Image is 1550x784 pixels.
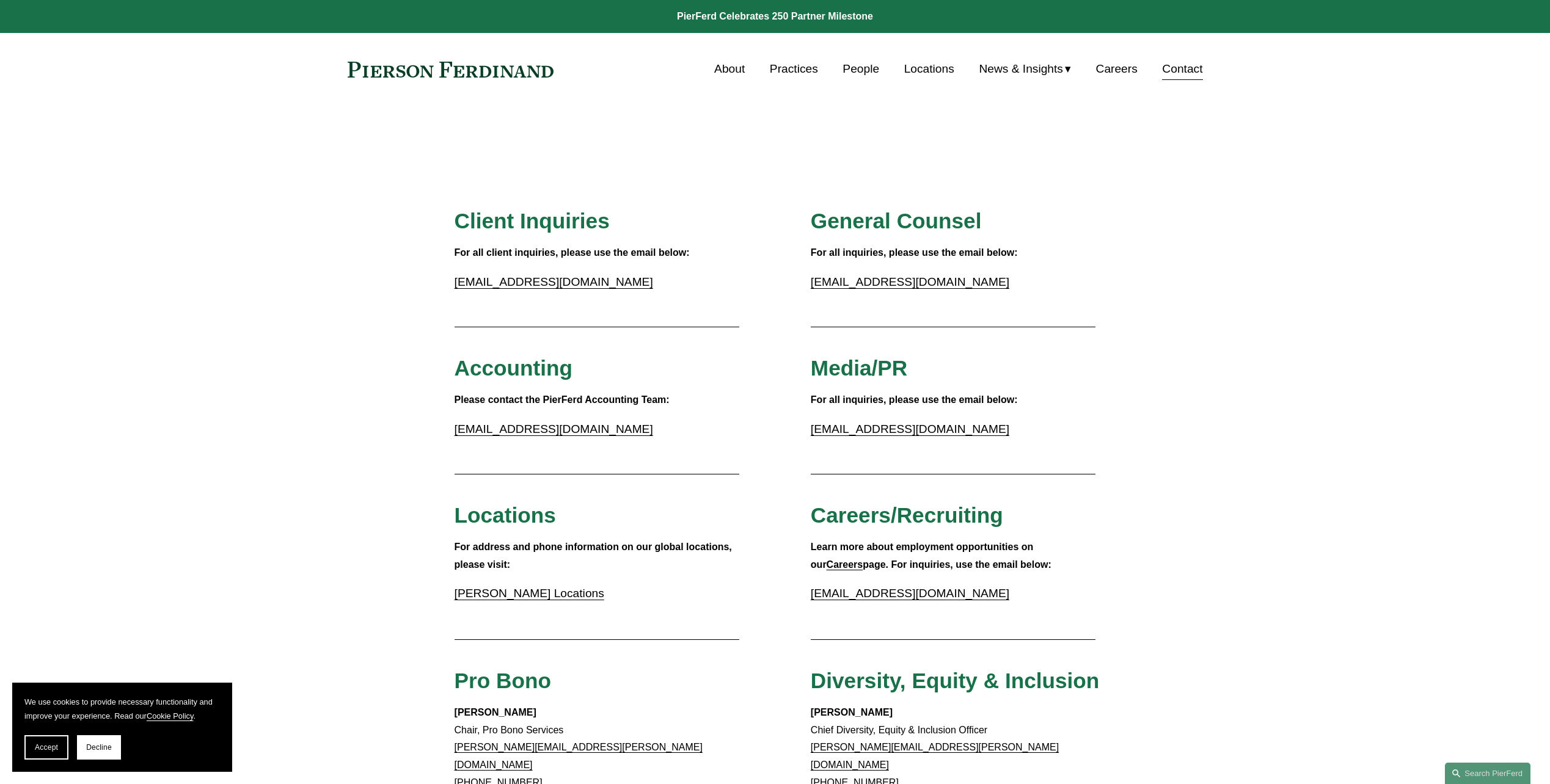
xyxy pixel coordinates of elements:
a: [EMAIL_ADDRESS][DOMAIN_NAME] [455,275,653,288]
strong: [PERSON_NAME] [811,707,893,717]
span: Accept [35,743,58,752]
a: People [843,57,879,81]
a: Contact [1162,57,1202,81]
a: [EMAIL_ADDRESS][DOMAIN_NAME] [811,275,1009,288]
a: About [714,57,745,81]
strong: [PERSON_NAME] [455,707,536,717]
span: News & Insights [979,59,1063,80]
strong: page. For inquiries, use the email below: [863,559,1051,570]
a: Practices [770,57,818,81]
a: [EMAIL_ADDRESS][DOMAIN_NAME] [811,423,1009,435]
a: Locations [904,57,954,81]
a: Cookie Policy [147,711,194,720]
span: Diversity, Equity & Inclusion [811,669,1100,692]
strong: For all inquiries, please use the email below: [811,394,1018,405]
span: Careers/Recruiting [811,503,1003,527]
a: Careers [827,559,863,570]
a: [PERSON_NAME][EMAIL_ADDRESS][PERSON_NAME][DOMAIN_NAME] [455,742,703,770]
button: Accept [24,735,68,760]
strong: Please contact the PierFerd Accounting Team: [455,394,670,405]
span: General Counsel [811,209,982,233]
span: Locations [455,503,556,527]
span: Pro Bono [455,669,551,692]
strong: For address and phone information on our global locations, please visit: [455,542,735,570]
span: Decline [86,743,112,752]
a: Search this site [1445,763,1530,784]
a: Careers [1096,57,1138,81]
a: [EMAIL_ADDRESS][DOMAIN_NAME] [455,423,653,435]
a: [PERSON_NAME] Locations [455,587,604,600]
a: folder dropdown [979,57,1071,81]
span: Client Inquiries [455,209,610,233]
p: We use cookies to provide necessary functionality and improve your experience. Read our . [24,695,220,723]
strong: For all client inquiries, please use the email below: [455,247,690,258]
button: Decline [77,735,121,760]
span: Media/PR [811,356,907,380]
section: Cookie banner [12,683,232,772]
strong: Learn more about employment opportunities on our [811,542,1036,570]
strong: For all inquiries, please use the email below: [811,247,1018,258]
a: [EMAIL_ADDRESS][DOMAIN_NAME] [811,587,1009,600]
a: [PERSON_NAME][EMAIL_ADDRESS][PERSON_NAME][DOMAIN_NAME] [811,742,1059,770]
span: Accounting [455,356,573,380]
